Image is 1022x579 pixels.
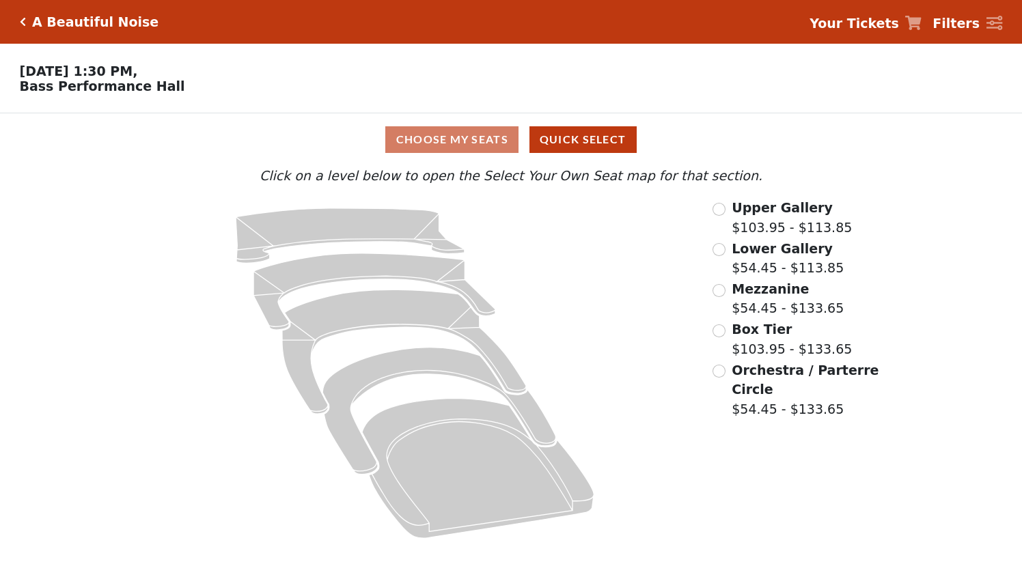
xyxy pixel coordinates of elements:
path: Upper Gallery - Seats Available: 262 [236,208,465,263]
span: Mezzanine [732,281,809,296]
button: Quick Select [529,126,637,153]
strong: Filters [933,16,980,31]
label: $103.95 - $113.85 [732,198,852,237]
label: $54.45 - $133.65 [732,279,844,318]
a: Click here to go back to filters [20,17,26,27]
label: $54.45 - $113.85 [732,239,844,278]
a: Your Tickets [810,14,922,33]
span: Upper Gallery [732,200,833,215]
strong: Your Tickets [810,16,899,31]
h5: A Beautiful Noise [32,14,158,30]
p: Click on a level below to open the Select Your Own Seat map for that section. [137,166,885,186]
label: $103.95 - $133.65 [732,320,852,358]
path: Lower Gallery - Seats Available: 18 [253,253,495,330]
label: $54.45 - $133.65 [732,361,881,419]
path: Orchestra / Parterre Circle - Seats Available: 26 [363,399,595,539]
span: Lower Gallery [732,241,833,256]
span: Orchestra / Parterre Circle [732,363,879,397]
span: Box Tier [732,322,792,337]
a: Filters [933,14,1002,33]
